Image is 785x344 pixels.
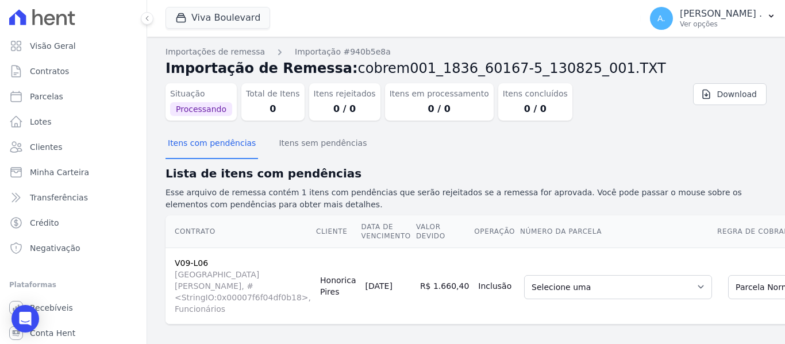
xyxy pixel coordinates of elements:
td: Honorica Pires [315,248,360,324]
th: Contrato [166,215,315,248]
span: Minha Carteira [30,167,89,178]
span: Contratos [30,65,69,77]
span: Negativação [30,242,80,254]
dt: Itens concluídos [503,88,568,100]
span: Recebíveis [30,302,73,314]
span: Parcelas [30,91,63,102]
a: Contratos [5,60,142,83]
dd: 0 / 0 [314,102,376,116]
dd: 0 / 0 [390,102,489,116]
span: Clientes [30,141,62,153]
button: A. [PERSON_NAME] . Ver opções [641,2,785,34]
dd: 0 [246,102,300,116]
a: Visão Geral [5,34,142,57]
th: Data de Vencimento [361,215,415,248]
div: Open Intercom Messenger [11,305,39,333]
td: R$ 1.660,40 [415,248,474,324]
th: Número da Parcela [520,215,717,248]
td: Inclusão [474,248,520,324]
a: Recebíveis [5,296,142,319]
a: Negativação [5,237,142,260]
p: Ver opções [680,20,762,29]
th: Cliente [315,215,360,248]
th: Operação [474,215,520,248]
dt: Total de Itens [246,88,300,100]
a: Parcelas [5,85,142,108]
td: [DATE] [361,248,415,324]
span: A. [657,14,665,22]
a: Importação #940b5e8a [295,46,391,58]
span: Crédito [30,217,59,229]
button: Itens sem pendências [276,129,369,159]
span: cobrem001_1836_60167-5_130825_001.TXT [358,60,666,76]
p: Esse arquivo de remessa contém 1 itens com pendências que serão rejeitados se a remessa for aprov... [166,187,767,211]
button: Viva Boulevard [166,7,270,29]
a: V09-L06 [175,258,208,268]
a: Minha Carteira [5,161,142,184]
a: Clientes [5,136,142,159]
p: [PERSON_NAME] . [680,8,762,20]
a: Importações de remessa [166,46,265,58]
dt: Itens rejeitados [314,88,376,100]
span: Transferências [30,192,88,203]
a: Download [693,83,767,105]
dt: Situação [170,88,232,100]
span: [GEOGRAPHIC_DATA][PERSON_NAME], #<StringIO:0x00007f6f04df0b18>, Funcionários [175,269,311,315]
th: Valor devido [415,215,474,248]
span: Conta Hent [30,327,75,339]
span: Lotes [30,116,52,127]
dt: Itens em processamento [390,88,489,100]
button: Itens com pendências [166,129,258,159]
h2: Lista de itens com pendências [166,165,767,182]
a: Lotes [5,110,142,133]
span: Visão Geral [30,40,76,52]
dd: 0 / 0 [503,102,568,116]
span: Processando [170,102,232,116]
a: Transferências [5,186,142,209]
a: Crédito [5,211,142,234]
nav: Breadcrumb [166,46,767,58]
div: Plataformas [9,278,137,292]
h2: Importação de Remessa: [166,58,767,79]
